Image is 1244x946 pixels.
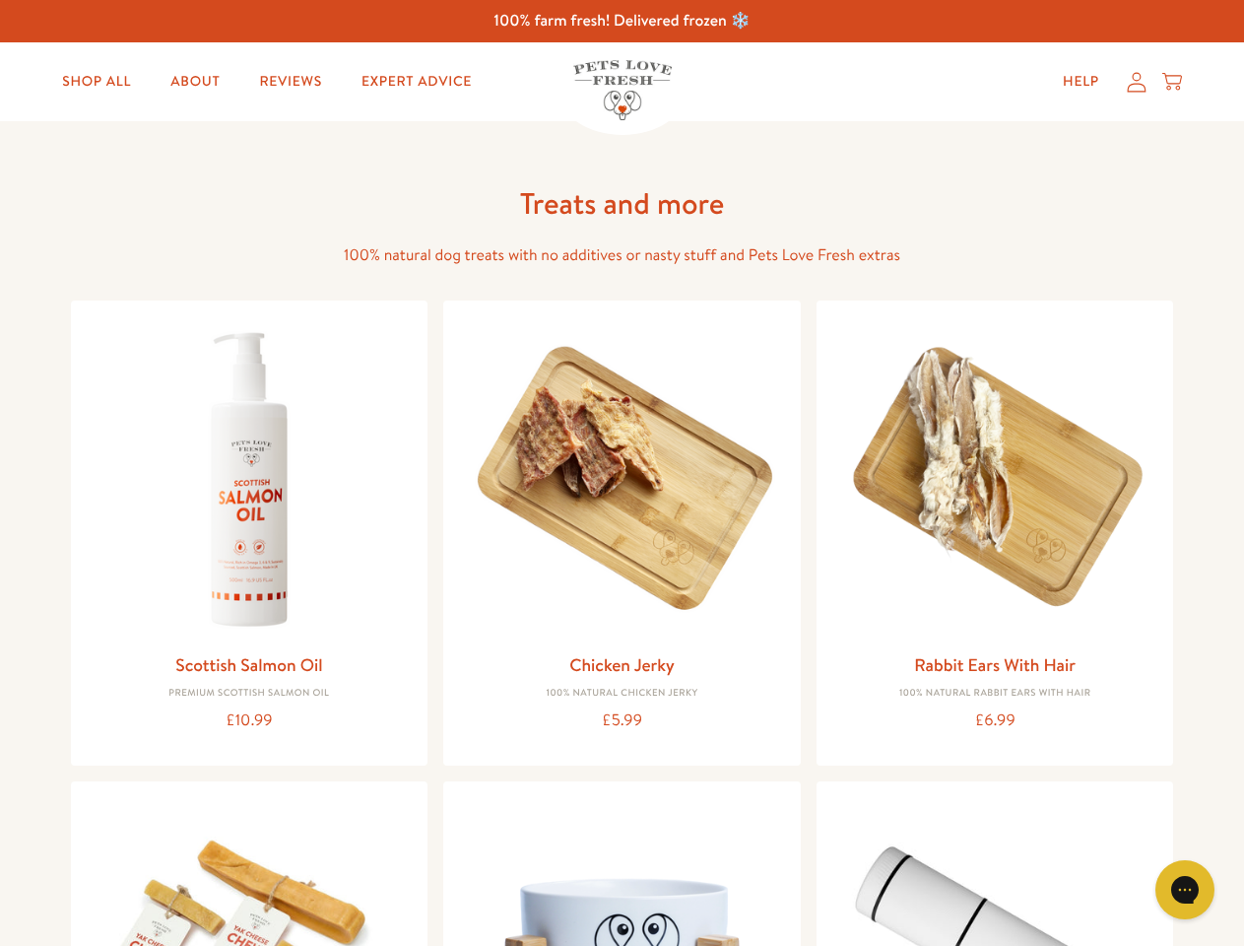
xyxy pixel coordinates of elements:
div: £10.99 [87,708,413,734]
img: Scottish Salmon Oil [87,316,413,642]
img: Rabbit Ears With Hair [832,316,1158,642]
div: £6.99 [832,708,1158,734]
div: £5.99 [459,708,785,734]
a: Help [1047,62,1115,101]
a: Expert Advice [346,62,488,101]
a: Chicken Jerky [569,652,675,677]
a: About [155,62,235,101]
img: Pets Love Fresh [573,60,672,120]
a: Shop All [46,62,147,101]
span: 100% natural dog treats with no additives or nasty stuff and Pets Love Fresh extras [344,244,900,266]
a: Rabbit Ears With Hair [914,652,1076,677]
iframe: Gorgias live chat messenger [1146,853,1224,926]
a: Scottish Salmon Oil [175,652,322,677]
h1: Treats and more [307,184,938,223]
div: 100% Natural Rabbit Ears with hair [832,688,1158,700]
div: 100% Natural Chicken Jerky [459,688,785,700]
img: Chicken Jerky [459,316,785,642]
div: Premium Scottish Salmon Oil [87,688,413,700]
a: Reviews [243,62,337,101]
